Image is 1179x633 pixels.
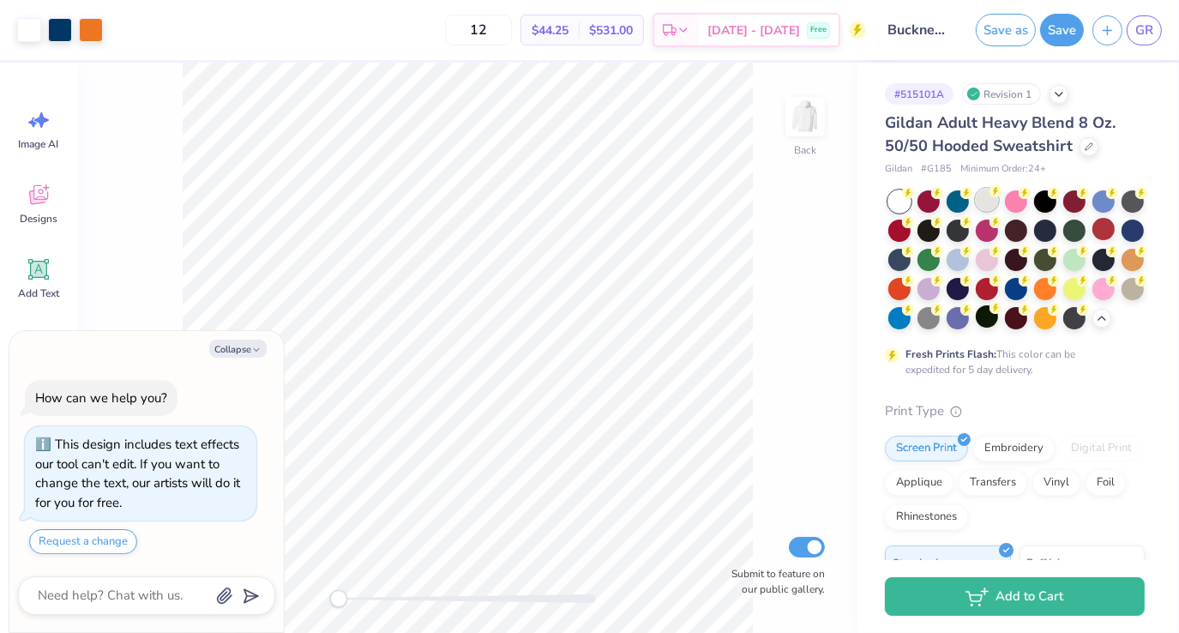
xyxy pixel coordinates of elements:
img: Back [788,99,822,134]
button: Collapse [209,340,267,358]
div: Foil [1086,470,1126,496]
input: Untitled Design [875,13,959,47]
button: Save [1040,14,1084,46]
span: # G185 [921,162,952,177]
span: Image AI [19,137,59,151]
div: This design includes text effects our tool can't edit. If you want to change the text, our artist... [35,436,240,511]
div: Screen Print [885,436,968,461]
div: Print Type [885,401,1145,421]
span: Add Text [18,286,59,300]
a: GR [1127,15,1162,45]
button: Save as [976,14,1036,46]
span: Standard [893,553,938,571]
input: – – [445,15,512,45]
button: Request a change [29,529,137,554]
label: Submit to feature on our public gallery. [722,566,825,597]
span: $44.25 [532,21,568,39]
span: Minimum Order: 24 + [960,162,1046,177]
div: This color can be expedited for 5 day delivery. [905,347,1116,377]
div: Revision 1 [962,83,1041,105]
div: How can we help you? [35,389,167,407]
div: # 515101A [885,83,953,105]
button: Add to Cart [885,577,1145,616]
div: Rhinestones [885,504,968,530]
span: [DATE] - [DATE] [707,21,800,39]
div: Transfers [959,470,1027,496]
span: $531.00 [589,21,633,39]
div: Accessibility label [330,590,347,607]
span: Gildan [885,162,912,177]
strong: Fresh Prints Flash: [905,347,996,361]
span: Gildan Adult Heavy Blend 8 Oz. 50/50 Hooded Sweatshirt [885,112,1116,156]
div: Applique [885,470,953,496]
div: Embroidery [973,436,1055,461]
div: Back [794,142,816,158]
span: Puff Ink [1027,553,1063,571]
div: Vinyl [1032,470,1080,496]
span: Free [810,24,827,36]
span: Designs [20,212,57,226]
div: Digital Print [1060,436,1143,461]
span: GR [1135,21,1153,40]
